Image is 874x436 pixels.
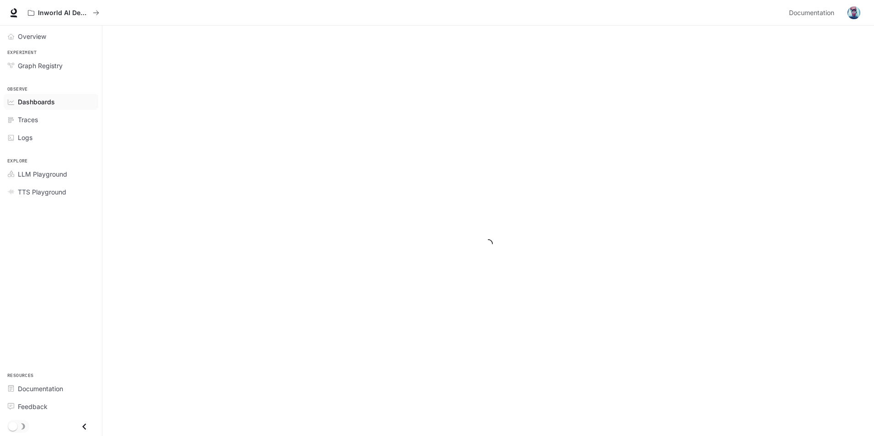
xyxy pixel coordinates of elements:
span: TTS Playground [18,187,66,197]
span: Documentation [789,7,834,19]
a: Feedback [4,398,98,414]
span: LLM Playground [18,169,67,179]
span: Logs [18,133,32,142]
button: User avatar [845,4,863,22]
span: Documentation [18,384,63,393]
p: Inworld AI Demos [38,9,89,17]
button: Close drawer [74,417,95,436]
a: Dashboards [4,94,98,110]
span: Graph Registry [18,61,63,70]
a: Graph Registry [4,58,98,74]
a: Logs [4,129,98,145]
img: User avatar [847,6,860,19]
span: Overview [18,32,46,41]
span: loading [483,239,493,249]
span: Feedback [18,402,48,411]
span: Dark mode toggle [8,421,17,431]
span: Dashboards [18,97,55,107]
a: Documentation [4,381,98,397]
span: Traces [18,115,38,124]
a: Documentation [785,4,841,22]
a: LLM Playground [4,166,98,182]
button: All workspaces [24,4,103,22]
a: Overview [4,28,98,44]
a: Traces [4,112,98,128]
a: TTS Playground [4,184,98,200]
